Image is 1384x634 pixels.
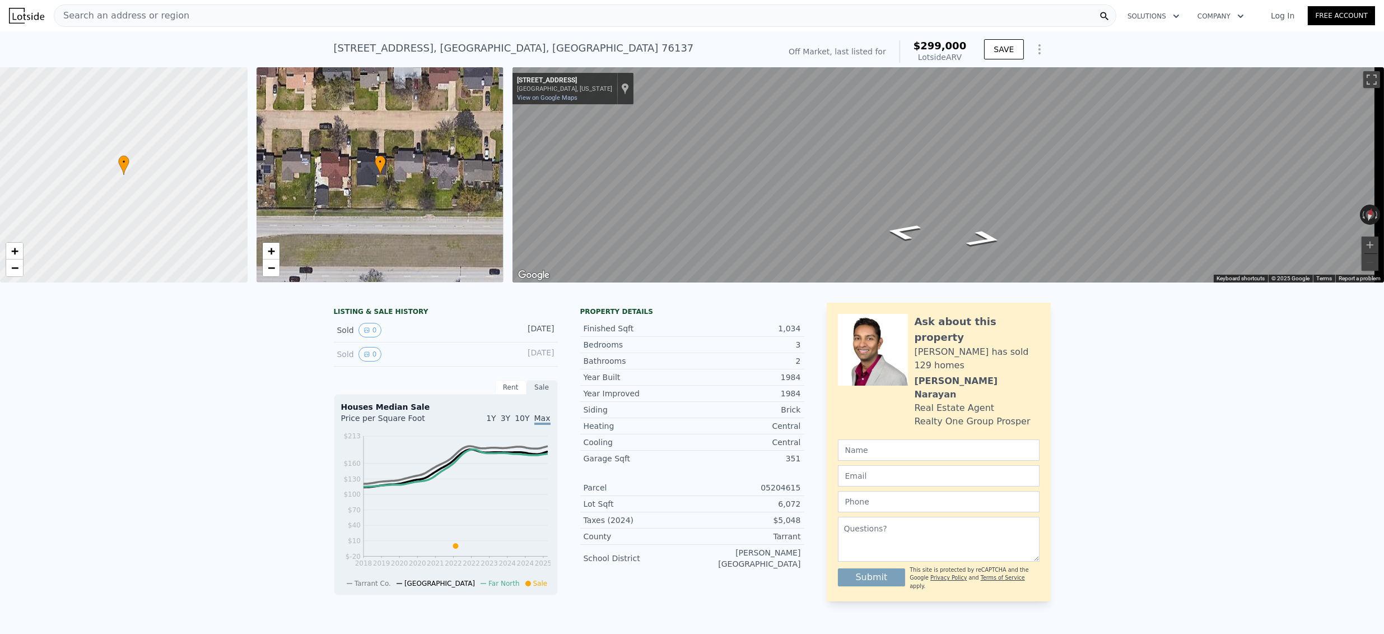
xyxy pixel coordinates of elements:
tspan: 2022 [445,559,462,567]
span: Search an address or region [54,9,189,22]
div: Siding [584,404,692,415]
button: Zoom out [1362,254,1378,271]
div: Real Estate Agent [915,401,995,415]
button: Keyboard shortcuts [1217,275,1265,283]
button: Toggle fullscreen view [1363,71,1380,88]
tspan: $70 [348,506,361,514]
div: [PERSON_NAME] Narayan [915,374,1040,401]
tspan: $10 [348,537,361,545]
a: Terms of Service [981,575,1025,581]
a: Zoom in [263,243,279,260]
button: View historical data [358,347,382,362]
span: Sale [533,580,548,587]
input: Phone [838,491,1040,512]
div: Year Built [584,372,692,383]
div: 05204615 [692,482,801,493]
span: © 2025 Google [1271,275,1310,281]
span: − [11,261,18,275]
span: 1Y [486,414,496,423]
div: 2 [692,355,801,367]
div: [PERSON_NAME][GEOGRAPHIC_DATA] [692,547,801,570]
div: 1984 [692,372,801,383]
button: Solutions [1119,6,1189,26]
div: [DATE] [505,347,554,362]
div: Sold [337,323,437,337]
a: Show location on map [621,82,629,95]
div: Sold [337,347,437,362]
span: • [375,157,386,167]
span: + [11,244,18,258]
div: $5,048 [692,515,801,526]
span: 3Y [501,414,510,423]
tspan: 2020 [390,559,408,567]
div: [PERSON_NAME] has sold 129 homes [915,345,1040,372]
tspan: $130 [343,475,361,483]
tspan: 2022 [463,559,480,567]
tspan: 2021 [427,559,444,567]
div: Price per Square Foot [341,413,446,431]
input: Name [838,439,1040,461]
path: Go West, Basswood Blvd [870,220,936,244]
tspan: $213 [343,432,361,440]
span: $299,000 [914,40,967,52]
img: Lotside [9,8,44,24]
div: Bedrooms [584,339,692,350]
a: Log In [1257,10,1308,21]
tspan: 2018 [355,559,372,567]
span: Tarrant Co. [355,580,391,587]
div: [DATE] [505,323,554,337]
tspan: $-20 [345,553,360,561]
div: Brick [692,404,801,415]
button: Rotate clockwise [1374,205,1381,225]
div: Year Improved [584,388,692,399]
div: Realty One Group Prosper [915,415,1031,428]
button: Company [1189,6,1253,26]
tspan: $160 [343,460,361,468]
div: LISTING & SALE HISTORY [334,307,558,318]
a: Zoom out [6,260,23,276]
div: • [375,155,386,175]
div: Taxes (2024) [584,515,692,526]
div: 3 [692,339,801,350]
a: Free Account [1308,6,1375,25]
a: View on Google Maps [517,94,577,101]
div: County [584,531,692,542]
a: Open this area in Google Maps (opens a new window) [515,268,552,283]
div: 6,072 [692,498,801,510]
div: Bathrooms [584,355,692,367]
tspan: 2024 [498,559,516,567]
div: Street View [512,67,1384,283]
tspan: $100 [343,490,361,498]
span: − [267,261,274,275]
span: Far North [488,580,519,587]
div: Tarrant [692,531,801,542]
div: School District [584,553,692,564]
tspan: 2025 [534,559,552,567]
div: Ask about this property [915,314,1040,345]
tspan: $40 [348,522,361,530]
tspan: 2023 [481,559,498,567]
span: + [267,244,274,258]
a: Zoom in [6,243,23,260]
button: View historical data [358,323,382,337]
div: This site is protected by reCAPTCHA and the Google and apply. [910,566,1039,590]
tspan: 2024 [516,559,534,567]
div: Lot Sqft [584,498,692,510]
div: • [118,155,129,175]
div: 1984 [692,388,801,399]
div: Cooling [584,437,692,448]
span: [GEOGRAPHIC_DATA] [404,580,475,587]
input: Email [838,465,1040,487]
span: • [118,157,129,167]
button: SAVE [984,39,1023,59]
div: [STREET_ADDRESS] [517,76,612,85]
tspan: 2020 [409,559,426,567]
a: Report a problem [1339,275,1381,281]
div: Finished Sqft [584,323,692,334]
path: Go East, Basswood Blvd [951,226,1017,251]
a: Privacy Policy [930,575,967,581]
div: Central [692,437,801,448]
a: Zoom out [263,260,279,276]
div: 1,034 [692,323,801,334]
div: Parcel [584,482,692,493]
